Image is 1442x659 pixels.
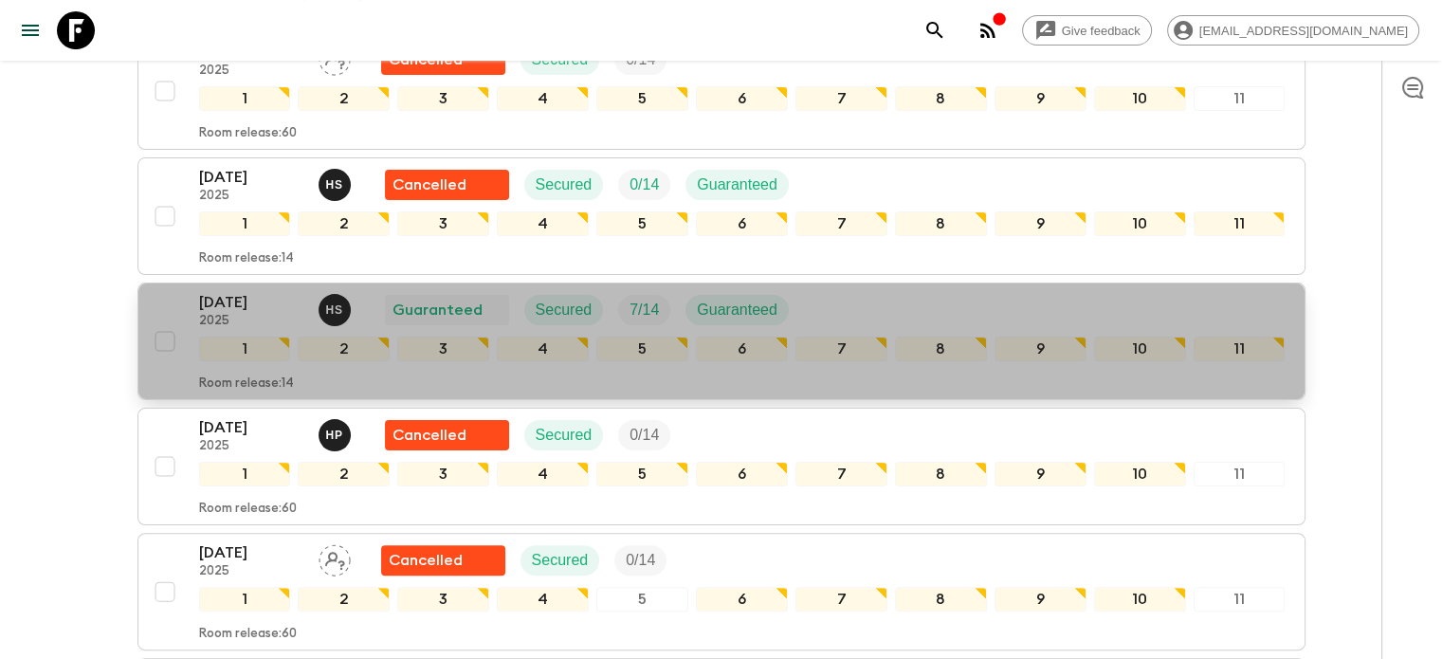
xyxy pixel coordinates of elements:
div: 7 [795,211,887,236]
div: Secured [520,545,600,576]
p: 0 / 14 [626,549,655,572]
button: [DATE]2025Assign pack leaderFlash Pack cancellationSecuredTrip Fill1234567891011Room release:60 [137,32,1305,150]
div: 7 [795,337,887,361]
span: Hong Sarou [319,300,355,315]
div: 6 [696,211,788,236]
div: 2 [298,211,390,236]
p: [DATE] [199,416,303,439]
div: 1 [199,211,291,236]
p: Secured [532,549,589,572]
div: 6 [696,337,788,361]
button: [DATE]2025Assign pack leaderFlash Pack cancellationSecuredTrip Fill1234567891011Room release:60 [137,533,1305,650]
div: 9 [995,211,1086,236]
div: 11 [1194,86,1286,111]
div: 5 [596,211,688,236]
div: 3 [397,337,489,361]
div: 11 [1194,211,1286,236]
p: Room release: 14 [199,251,294,266]
div: 8 [895,86,987,111]
div: 10 [1094,462,1186,486]
p: H S [326,177,343,192]
button: [DATE]2025Hong SarouGuaranteedSecuredTrip FillGuaranteed1234567891011Room release:14 [137,283,1305,400]
div: 4 [497,86,589,111]
p: 2025 [199,189,303,204]
div: 11 [1194,587,1286,612]
span: Assign pack leader [319,49,351,64]
div: Secured [524,170,604,200]
button: HP [319,419,355,451]
div: 4 [497,462,589,486]
p: H S [326,302,343,318]
p: Room release: 60 [199,627,297,642]
p: 0 / 14 [630,174,659,196]
div: 9 [995,337,1086,361]
p: 2025 [199,439,303,454]
div: 1 [199,587,291,612]
p: [DATE] [199,541,303,564]
button: menu [11,11,49,49]
p: [DATE] [199,291,303,314]
p: Guaranteed [697,299,777,321]
div: 7 [795,587,887,612]
div: 11 [1194,337,1286,361]
div: 6 [696,462,788,486]
button: HS [319,294,355,326]
a: Give feedback [1022,15,1152,46]
div: Secured [524,420,604,450]
button: HS [319,169,355,201]
div: [EMAIL_ADDRESS][DOMAIN_NAME] [1167,15,1419,46]
div: Trip Fill [618,295,670,325]
button: [DATE]2025Hong SarouFlash Pack cancellationSecuredTrip FillGuaranteed1234567891011Room release:14 [137,157,1305,275]
div: 9 [995,86,1086,111]
div: 1 [199,462,291,486]
p: 7 / 14 [630,299,659,321]
div: 1 [199,86,291,111]
button: [DATE]2025Heng PringRathanaFlash Pack cancellationSecuredTrip Fill1234567891011Room release:60 [137,408,1305,525]
div: 10 [1094,587,1186,612]
div: 8 [895,587,987,612]
p: Cancelled [392,174,466,196]
div: 8 [895,462,987,486]
p: Secured [536,299,593,321]
div: 2 [298,337,390,361]
div: 5 [596,86,688,111]
div: 3 [397,86,489,111]
div: 10 [1094,211,1186,236]
p: Secured [536,424,593,447]
div: 5 [596,462,688,486]
div: Secured [524,295,604,325]
div: 4 [497,211,589,236]
div: 2 [298,86,390,111]
div: Trip Fill [618,420,670,450]
div: 3 [397,587,489,612]
div: 4 [497,337,589,361]
p: Secured [536,174,593,196]
div: 1 [199,337,291,361]
div: Flash Pack cancellation [385,170,509,200]
div: 7 [795,86,887,111]
div: 9 [995,587,1086,612]
div: 6 [696,587,788,612]
p: Room release: 14 [199,376,294,392]
p: 2025 [199,314,303,329]
div: 2 [298,462,390,486]
p: Room release: 60 [199,126,297,141]
div: 10 [1094,337,1186,361]
div: 11 [1194,462,1286,486]
span: [EMAIL_ADDRESS][DOMAIN_NAME] [1189,24,1418,38]
div: 5 [596,587,688,612]
div: 4 [497,587,589,612]
p: 2025 [199,64,303,79]
div: 8 [895,211,987,236]
p: [DATE] [199,166,303,189]
span: Assign pack leader [319,550,351,565]
div: 10 [1094,86,1186,111]
div: Trip Fill [614,545,666,576]
div: Flash Pack cancellation [385,420,509,450]
div: 5 [596,337,688,361]
span: Give feedback [1051,24,1151,38]
p: H P [326,428,343,443]
p: Room release: 60 [199,502,297,517]
div: 6 [696,86,788,111]
div: 7 [795,462,887,486]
